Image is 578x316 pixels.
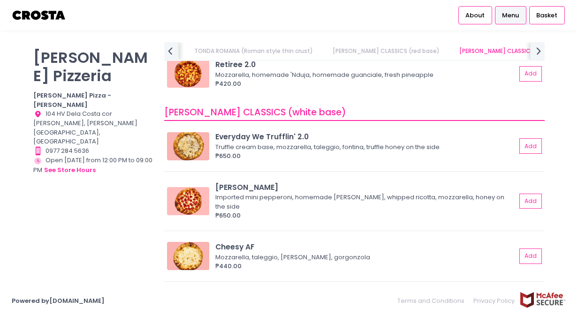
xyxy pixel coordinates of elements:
[12,296,105,305] a: Powered by[DOMAIN_NAME]
[167,242,209,270] img: Cheesy AF
[215,151,516,161] div: ₱650.00
[215,131,516,142] div: Everyday We Trufflin' 2.0
[519,194,542,209] button: Add
[215,59,516,70] div: Retiree 2.0
[215,262,516,271] div: ₱440.00
[458,6,492,24] a: About
[33,109,152,146] div: 104 HV Dela Costa cor [PERSON_NAME], [PERSON_NAME][GEOGRAPHIC_DATA], [GEOGRAPHIC_DATA]
[215,193,513,211] div: Imported mini pepperoni, homemade [PERSON_NAME], whipped ricotta, mozzarella, honey on the side
[44,165,96,175] button: see store hours
[215,253,513,262] div: Mozzarella, taleggio, [PERSON_NAME], gorgonzola
[465,11,485,20] span: About
[167,187,209,215] img: Roni Salciccia
[215,143,513,152] div: Truffle cream base, mozzarella, taleggio, fontina, truffle honey on the side
[519,248,542,264] button: Add
[502,11,519,20] span: Menu
[33,91,111,109] b: [PERSON_NAME] Pizza - [PERSON_NAME]
[12,7,67,23] img: logo
[469,292,520,310] a: Privacy Policy
[519,138,542,154] button: Add
[33,48,152,85] p: [PERSON_NAME] Pizzeria
[536,11,557,20] span: Basket
[519,292,566,308] img: mcafee-secure
[33,146,152,156] div: 0977 284 5636
[495,6,526,24] a: Menu
[215,241,516,252] div: Cheesy AF
[519,66,542,82] button: Add
[185,42,322,60] a: TONDA ROMANA (Roman style thin crust)
[324,42,449,60] a: [PERSON_NAME] CLASSICS (red base)
[167,132,209,160] img: Everyday We Trufflin' 2.0
[33,156,152,175] div: Open [DATE] from 12:00 PM to 09:00 PM
[397,292,469,310] a: Terms and Conditions
[215,182,516,193] div: [PERSON_NAME]
[215,70,513,80] div: Mozzarella, homemade 'Nduja, homemade guanciale, fresh pineapple
[167,60,209,88] img: Retiree 2.0
[164,106,346,119] span: [PERSON_NAME] CLASSICS (white base)
[215,211,516,220] div: ₱650.00
[215,79,516,89] div: ₱420.00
